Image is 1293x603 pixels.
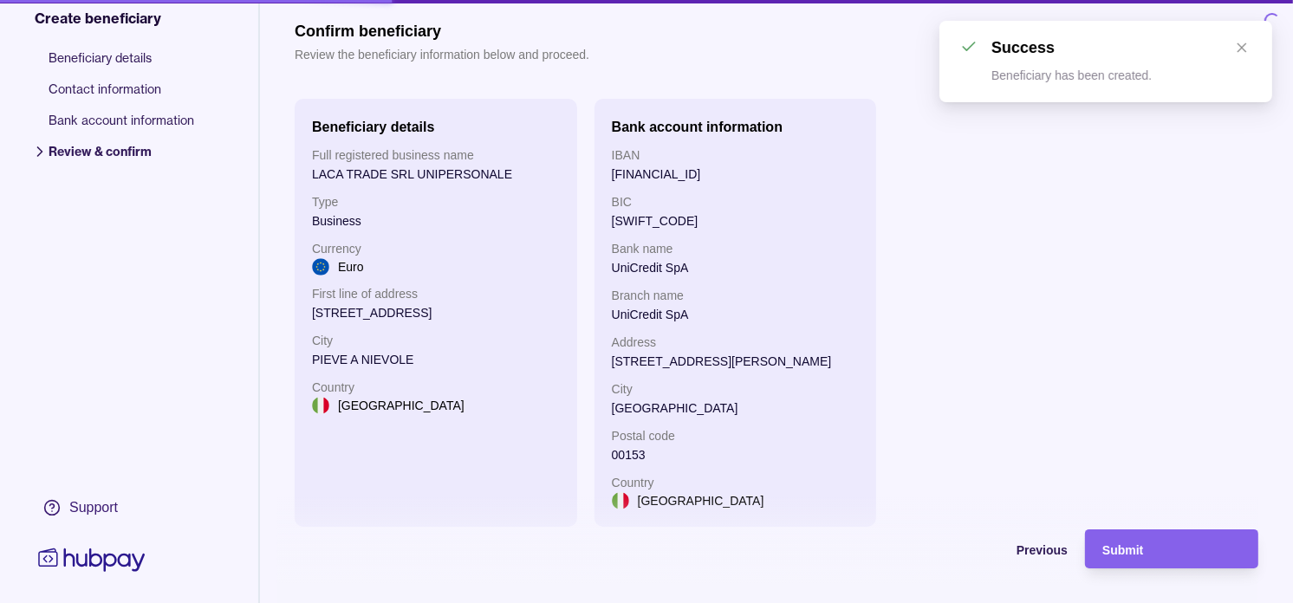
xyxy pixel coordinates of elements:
button: Close [1217,14,1279,52]
p: UniCredit SpA [612,305,860,324]
img: it [312,397,329,414]
span: Review & confirm [49,143,194,174]
span: Previous [1017,543,1068,557]
span: Beneficiary details [49,49,194,81]
button: Previous [894,529,1068,568]
p: UniCredit SpA [612,258,860,277]
p: [STREET_ADDRESS] [312,303,560,322]
button: Submit [1085,529,1258,568]
p: Branch name [612,286,860,305]
p: [FINANCIAL_ID] [612,165,860,184]
p: Business [312,211,560,230]
h1: Success [991,39,1055,56]
p: [GEOGRAPHIC_DATA] [638,491,764,510]
p: 00153 [612,445,860,464]
p: First line of address [312,284,560,303]
p: [SWIFT_CODE] [612,211,860,230]
h1: Confirm beneficiary [295,22,589,41]
img: it [612,492,629,509]
p: Country [312,378,560,397]
p: Euro [338,257,364,276]
p: Currency [312,239,560,258]
h2: Beneficiary details [312,120,434,134]
p: Postal code [612,426,860,445]
p: LACA TRADE SRL UNIPERSONALE [312,165,560,184]
span: Submit [1102,543,1143,557]
p: Full registered business name [312,146,560,165]
p: IBAN [612,146,860,165]
div: Support [69,498,118,517]
h2: Bank account information [612,120,783,134]
a: Support [35,490,149,526]
p: Address [612,333,860,352]
p: [STREET_ADDRESS][PERSON_NAME] [612,352,860,371]
span: close [1236,42,1248,54]
p: BIC [612,192,860,211]
p: PIEVE A NIEVOLE [312,350,560,369]
p: City [612,379,860,399]
a: Close [1232,38,1251,57]
span: Bank account information [49,112,194,143]
span: Create beneficiary [35,8,161,29]
p: Country [612,473,860,492]
p: Bank name [612,239,860,258]
img: eu [312,258,329,276]
p: [GEOGRAPHIC_DATA] [338,396,465,415]
span: Contact information [49,81,194,112]
p: City [312,331,560,350]
p: [GEOGRAPHIC_DATA] [612,399,860,418]
p: Beneficiary has been created. [991,68,1152,82]
p: Review the beneficiary information below and proceed. [295,45,589,64]
p: Type [312,192,560,211]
